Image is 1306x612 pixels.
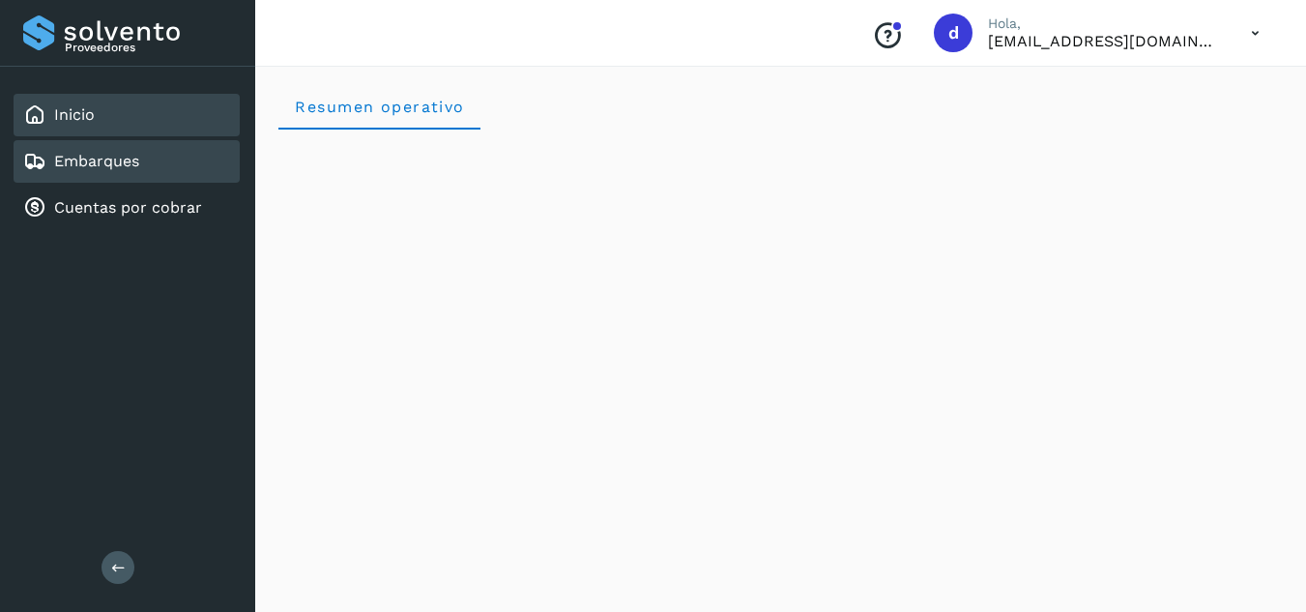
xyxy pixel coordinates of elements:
[988,32,1220,50] p: daniel3129@outlook.com
[14,187,240,229] div: Cuentas por cobrar
[14,140,240,183] div: Embarques
[54,152,139,170] a: Embarques
[54,105,95,124] a: Inicio
[14,94,240,136] div: Inicio
[294,98,465,116] span: Resumen operativo
[65,41,232,54] p: Proveedores
[54,198,202,217] a: Cuentas por cobrar
[988,15,1220,32] p: Hola,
